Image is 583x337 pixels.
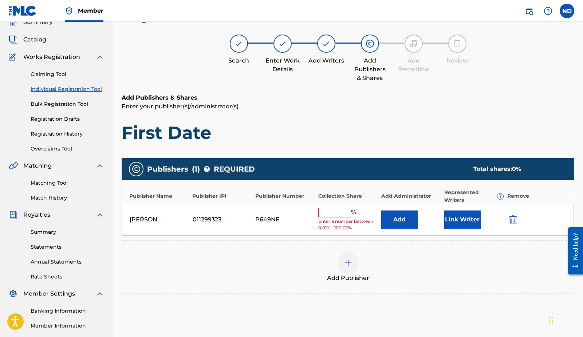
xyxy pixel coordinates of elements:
[444,189,504,204] div: Represented Writers
[9,53,18,61] img: Works Registration
[9,5,37,16] img: MLC Logo
[278,39,287,48] img: step indicator icon for Enter Work Details
[409,39,418,48] img: step indicator icon for Add Recording
[23,35,46,44] span: Catalog
[31,228,104,236] a: Summary
[31,130,104,138] a: Registration History
[31,145,104,153] a: Overclaims Tool
[453,39,462,48] img: step indicator icon for Review
[31,100,104,108] a: Bulk Registration Tool
[512,165,521,172] span: 0 %
[122,93,574,102] h6: Add Publishers & Shares
[497,193,503,199] span: ?
[23,53,80,61] span: Works Registration
[9,18,17,27] img: Summary
[541,4,555,18] div: Help
[473,165,560,173] div: Total shares:
[522,4,536,18] a: Public Search
[122,122,574,144] h1: First Date
[264,56,301,74] div: Enter Work Details
[95,289,104,298] img: expand
[192,192,252,200] div: Publisher IPI
[95,161,104,170] img: expand
[9,210,17,219] img: Royalties
[23,210,50,219] span: Royalties
[308,56,344,65] div: Add Writers
[31,243,104,251] a: Statements
[507,192,567,200] div: Remove
[31,115,104,123] a: Registration Drafts
[78,7,103,15] span: Member
[65,7,74,15] img: Top Rightsholder
[221,56,257,65] div: Search
[255,192,315,200] div: Publisher Number
[31,194,104,202] a: Match History
[31,85,104,93] a: Individual Registration Tool
[235,39,243,48] img: step indicator icon for Search
[381,210,418,229] button: Add
[439,56,476,65] div: Review
[132,165,141,173] img: publishers
[192,164,200,174] span: ( 1 )
[318,192,378,200] div: Collection Share
[444,210,481,229] button: Link Writer
[509,215,517,224] img: 12a2ab48e56ec057fbd8.svg
[351,208,358,217] span: %
[122,102,574,111] p: Enter your publisher(s)/administrator(s).
[31,179,104,187] a: Matching Tool
[31,322,104,330] a: Member Information
[366,39,374,48] img: step indicator icon for Add Publishers & Shares
[31,307,104,315] a: Banking Information
[9,161,18,170] img: Matching
[560,4,574,18] div: User Menu
[31,71,104,78] a: Claiming Tool
[31,258,104,266] a: Annual Statements
[322,39,331,48] img: step indicator icon for Add Writers
[525,7,533,15] img: search
[9,35,17,44] img: Catalog
[23,161,52,170] span: Matching
[23,289,75,298] span: Member Settings
[204,166,210,172] span: ?
[344,258,352,267] img: add
[544,7,552,15] img: help
[214,164,255,174] span: REQUIRED
[95,53,104,61] img: expand
[547,302,583,337] iframe: Chat Widget
[549,309,553,331] div: Drag
[318,218,378,231] span: Enter a number between 0.01% - 100.06%
[147,164,188,174] span: Publishers
[381,192,441,200] div: Add Administrator
[352,56,388,83] div: Add Publishers & Shares
[9,35,46,44] a: CatalogCatalog
[395,56,432,74] div: Add Recording
[129,192,189,200] div: Publisher Name
[31,273,104,281] a: Rate Sheets
[563,220,583,282] iframe: Resource Center
[95,210,104,219] img: expand
[327,274,369,282] span: Add Publisher
[23,18,53,27] span: Summary
[9,289,17,298] img: Member Settings
[9,18,53,27] a: SummarySummary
